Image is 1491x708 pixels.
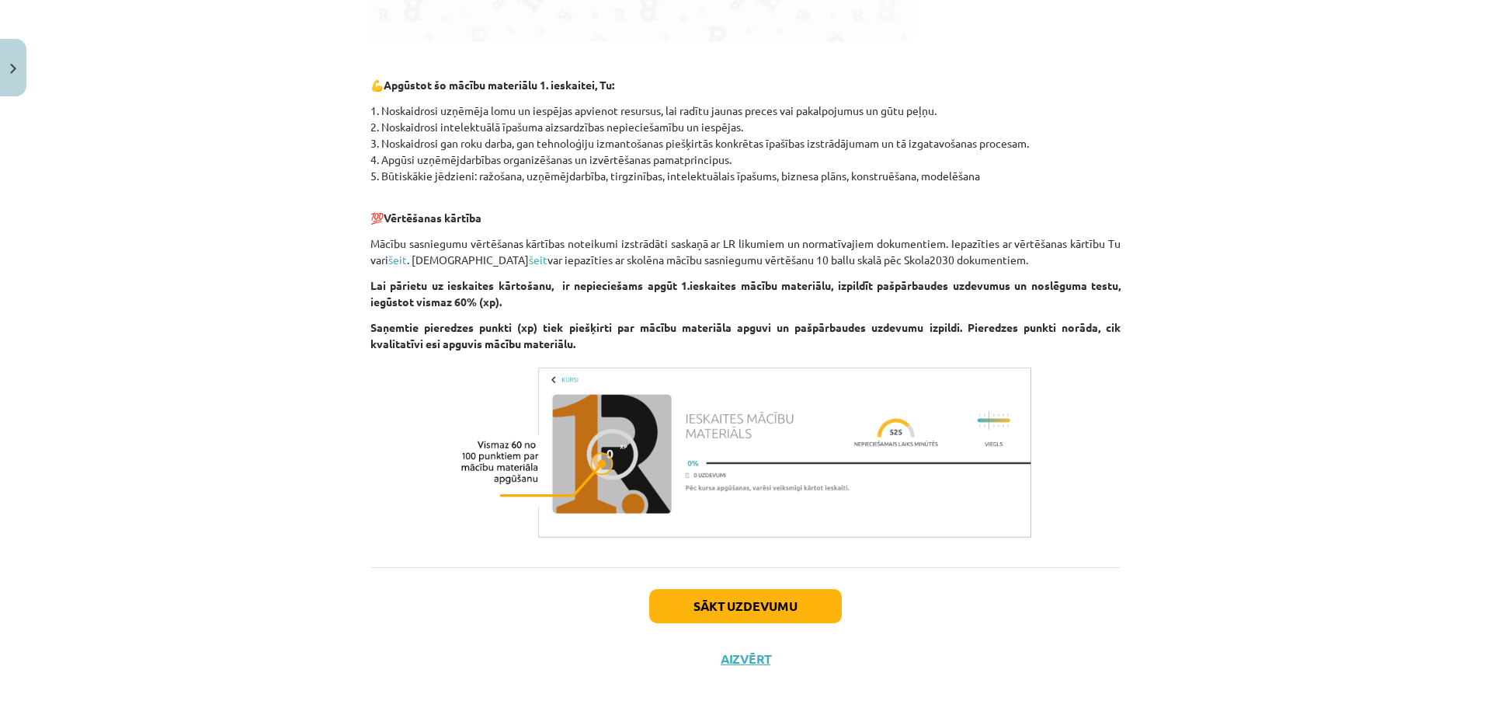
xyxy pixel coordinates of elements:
[370,278,1121,309] strong: Lai pārietu uz ieskaites kārtošanu, ir nepieciešams apgūt 1.ieskaites mācību materiālu, izpildīt ...
[529,253,547,267] a: šeit
[384,78,614,92] strong: Apgūstot šo mācību materiālu 1. ieskaitei, Tu:
[370,210,1121,226] p: 💯
[370,320,1121,351] strong: Saņemtie pieredzes punkti (xp) tiek piešķirti par mācību materiāla apguvi un pašpārbaudes uzdevum...
[370,103,1121,201] p: 1. Noskaidrosi uzņēmēja lomu un iespējas apvienot resursus, lai radītu jaunas preces vai pakalpoj...
[370,77,1121,93] p: 💪
[649,589,842,623] button: Sākt uzdevumu
[388,253,407,267] a: šeit
[10,64,16,74] img: icon-close-lesson-0947bae3869378f0d4975bcd49f059093ad1ed9edebbc8119c70593378902aed.svg
[384,211,481,225] strong: Vērtēšanas kārtība
[370,235,1121,268] p: Mācību sasniegumu vērtēšanas kārtības noteikumi izstrādāti saskaņā ar LR likumiem un normatīvajie...
[716,651,775,667] button: Aizvērt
